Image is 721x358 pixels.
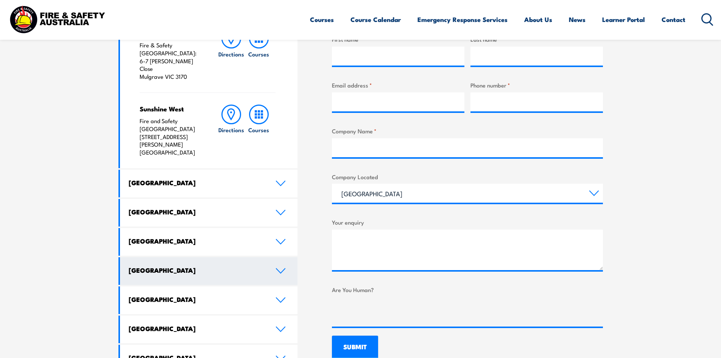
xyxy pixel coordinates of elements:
h4: [GEOGRAPHIC_DATA] [129,178,264,187]
a: Course Calendar [350,9,401,30]
a: [GEOGRAPHIC_DATA] [120,228,298,256]
h4: Sunshine West [140,105,203,113]
a: Directions [218,29,245,81]
a: Directions [218,105,245,156]
label: Company Located [332,172,603,181]
a: Courses [245,105,273,156]
a: Contact [662,9,685,30]
h4: [GEOGRAPHIC_DATA] [129,237,264,245]
h4: [GEOGRAPHIC_DATA] [129,295,264,303]
label: Are You Human? [332,285,603,294]
a: Learner Portal [602,9,645,30]
a: About Us [524,9,552,30]
a: [GEOGRAPHIC_DATA] [120,316,298,343]
h4: [GEOGRAPHIC_DATA] [129,266,264,274]
p: Fire and Safety [GEOGRAPHIC_DATA] [STREET_ADDRESS][PERSON_NAME] [GEOGRAPHIC_DATA] [140,117,203,156]
h6: Directions [218,126,244,134]
label: Email address [332,81,464,89]
a: Courses [310,9,334,30]
h4: [GEOGRAPHIC_DATA] [129,208,264,216]
a: [GEOGRAPHIC_DATA] [120,170,298,197]
a: Emergency Response Services [417,9,508,30]
h6: Directions [218,50,244,58]
p: Fire & Safety [GEOGRAPHIC_DATA]: 6-7 [PERSON_NAME] Close Mulgrave VIC 3170 [140,41,203,81]
iframe: reCAPTCHA [332,297,447,327]
h4: [GEOGRAPHIC_DATA] [129,324,264,333]
a: Courses [245,29,273,81]
label: Company Name [332,127,603,135]
a: [GEOGRAPHIC_DATA] [120,286,298,314]
label: Your enquiry [332,218,603,227]
label: Phone number [470,81,603,89]
h6: Courses [248,126,269,134]
a: News [569,9,586,30]
h6: Courses [248,50,269,58]
a: [GEOGRAPHIC_DATA] [120,257,298,285]
a: [GEOGRAPHIC_DATA] [120,199,298,227]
